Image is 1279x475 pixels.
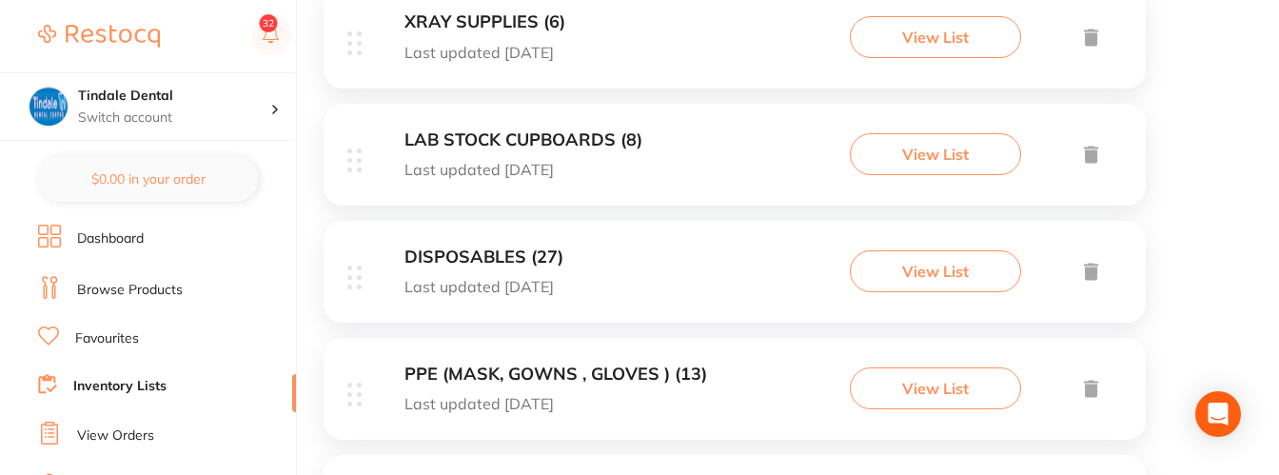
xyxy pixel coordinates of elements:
[30,88,68,126] img: Tindale Dental
[404,247,563,267] h3: DISPOSABLES (27)
[73,377,167,396] a: Inventory Lists
[75,329,139,348] a: Favourites
[324,221,1146,338] div: DISPOSABLES (27)Last updated [DATE]View List
[404,44,565,61] p: Last updated [DATE]
[78,87,270,106] h4: Tindale Dental
[404,161,642,178] p: Last updated [DATE]
[404,365,707,385] h3: PPE (MASK, GOWNS , GLOVES ) (13)
[850,16,1021,58] button: View List
[324,338,1146,455] div: PPE (MASK, GOWNS , GLOVES ) (13)Last updated [DATE]View List
[324,104,1146,221] div: LAB STOCK CUPBOARDS (8)Last updated [DATE]View List
[77,229,144,248] a: Dashboard
[38,156,258,202] button: $0.00 in your order
[850,250,1021,292] button: View List
[78,109,270,128] p: Switch account
[404,12,565,32] h3: XRAY SUPPLIES (6)
[404,278,563,295] p: Last updated [DATE]
[404,395,707,412] p: Last updated [DATE]
[77,426,154,445] a: View Orders
[404,130,642,150] h3: LAB STOCK CUPBOARDS (8)
[38,25,160,48] img: Restocq Logo
[38,14,160,58] a: Restocq Logo
[850,133,1021,175] button: View List
[850,367,1021,409] button: View List
[1195,391,1241,437] div: Open Intercom Messenger
[77,281,183,300] a: Browse Products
